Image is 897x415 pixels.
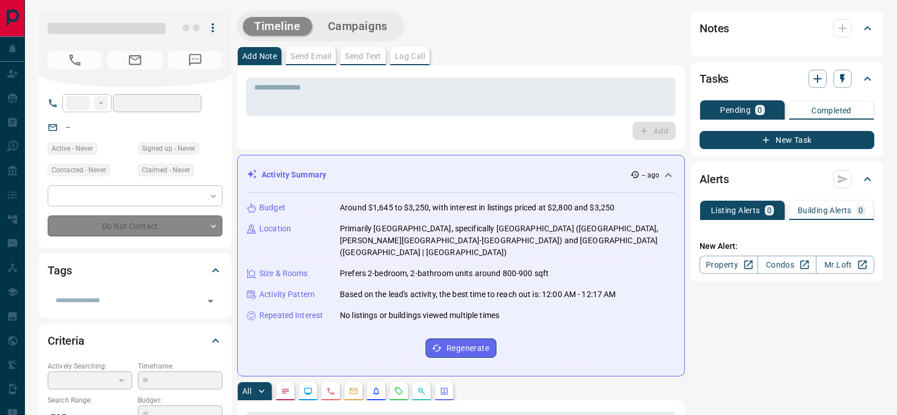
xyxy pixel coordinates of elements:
[700,166,874,193] div: Alerts
[711,206,760,214] p: Listing Alerts
[720,106,751,114] p: Pending
[349,387,358,396] svg: Emails
[700,170,729,188] h2: Alerts
[259,268,308,280] p: Size & Rooms
[426,338,496,358] button: Regenerate
[394,387,403,396] svg: Requests
[700,256,758,274] a: Property
[247,164,675,185] div: Activity Summary-- ago
[138,361,222,371] p: Timeframe:
[242,52,277,60] p: Add Note
[642,170,659,180] p: -- ago
[259,310,323,321] p: Repeated Interest
[816,256,874,274] a: Mr.Loft
[48,395,132,405] p: Search Range:
[417,387,426,396] svg: Opportunities
[48,257,222,284] div: Tags
[811,107,852,115] p: Completed
[757,106,762,114] p: 0
[259,223,291,235] p: Location
[66,122,70,132] a: --
[340,289,616,300] p: Based on the lead's activity, the best time to reach out is: 12:00 AM - 12:17 AM
[52,143,93,154] span: Active - Never
[259,202,285,214] p: Budget
[48,327,222,354] div: Criteria
[259,289,315,300] p: Activity Pattern
[243,17,312,36] button: Timeline
[326,387,335,396] svg: Calls
[858,206,863,214] p: 0
[281,387,290,396] svg: Notes
[700,15,874,42] div: Notes
[168,51,222,69] span: No Number
[142,164,190,176] span: Claimed - Never
[700,65,874,92] div: Tasks
[440,387,449,396] svg: Agent Actions
[340,310,499,321] p: No listings or buildings viewed multiple times
[700,70,728,88] h2: Tasks
[340,223,675,259] p: Primarily [GEOGRAPHIC_DATA], specifically [GEOGRAPHIC_DATA] ([GEOGRAPHIC_DATA], [PERSON_NAME][GEO...
[48,332,85,350] h2: Criteria
[48,261,71,280] h2: Tags
[52,164,106,176] span: Contacted - Never
[340,268,549,280] p: Prefers 2-bedroom, 2-bathroom units around 800-900 sqft
[700,19,729,37] h2: Notes
[48,361,132,371] p: Actively Searching:
[48,51,102,69] span: No Number
[757,256,816,274] a: Condos
[262,169,326,181] p: Activity Summary
[203,293,218,309] button: Open
[700,131,874,149] button: New Task
[700,240,874,252] p: New Alert:
[340,202,614,214] p: Around $1,645 to $3,250, with interest in listings priced at $2,800 and $3,250
[48,215,222,236] div: Do Not Contact
[372,387,381,396] svg: Listing Alerts
[138,395,222,405] p: Budget:
[304,387,313,396] svg: Lead Browsing Activity
[798,206,852,214] p: Building Alerts
[108,51,162,69] span: No Email
[767,206,772,214] p: 0
[142,143,195,154] span: Signed up - Never
[242,387,251,395] p: All
[317,17,399,36] button: Campaigns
